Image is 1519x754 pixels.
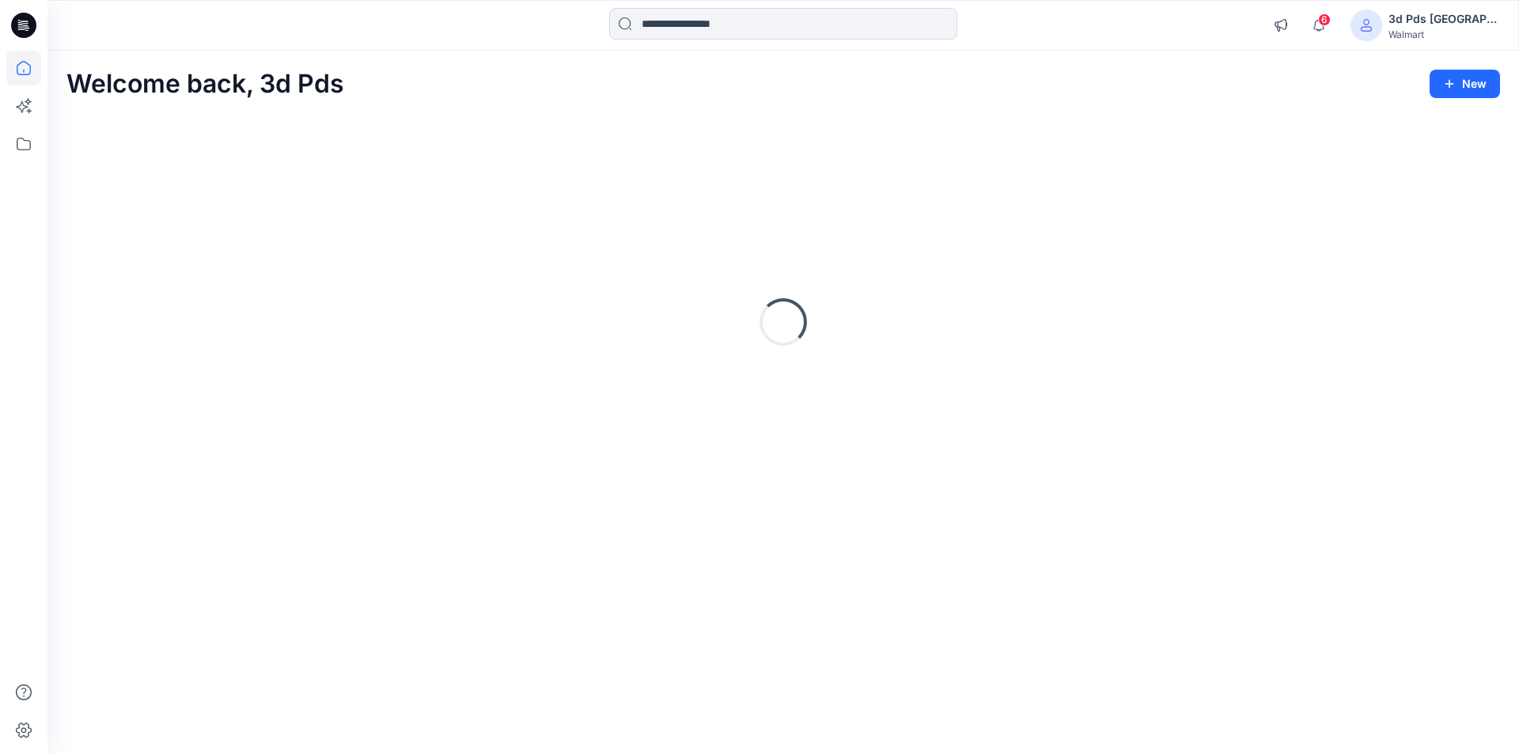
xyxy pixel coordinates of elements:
[66,70,344,99] h2: Welcome back, 3d Pds
[1318,13,1331,26] span: 6
[1388,9,1499,28] div: 3d Pds [GEOGRAPHIC_DATA]
[1360,19,1373,32] svg: avatar
[1430,70,1500,98] button: New
[1388,28,1499,40] div: Walmart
